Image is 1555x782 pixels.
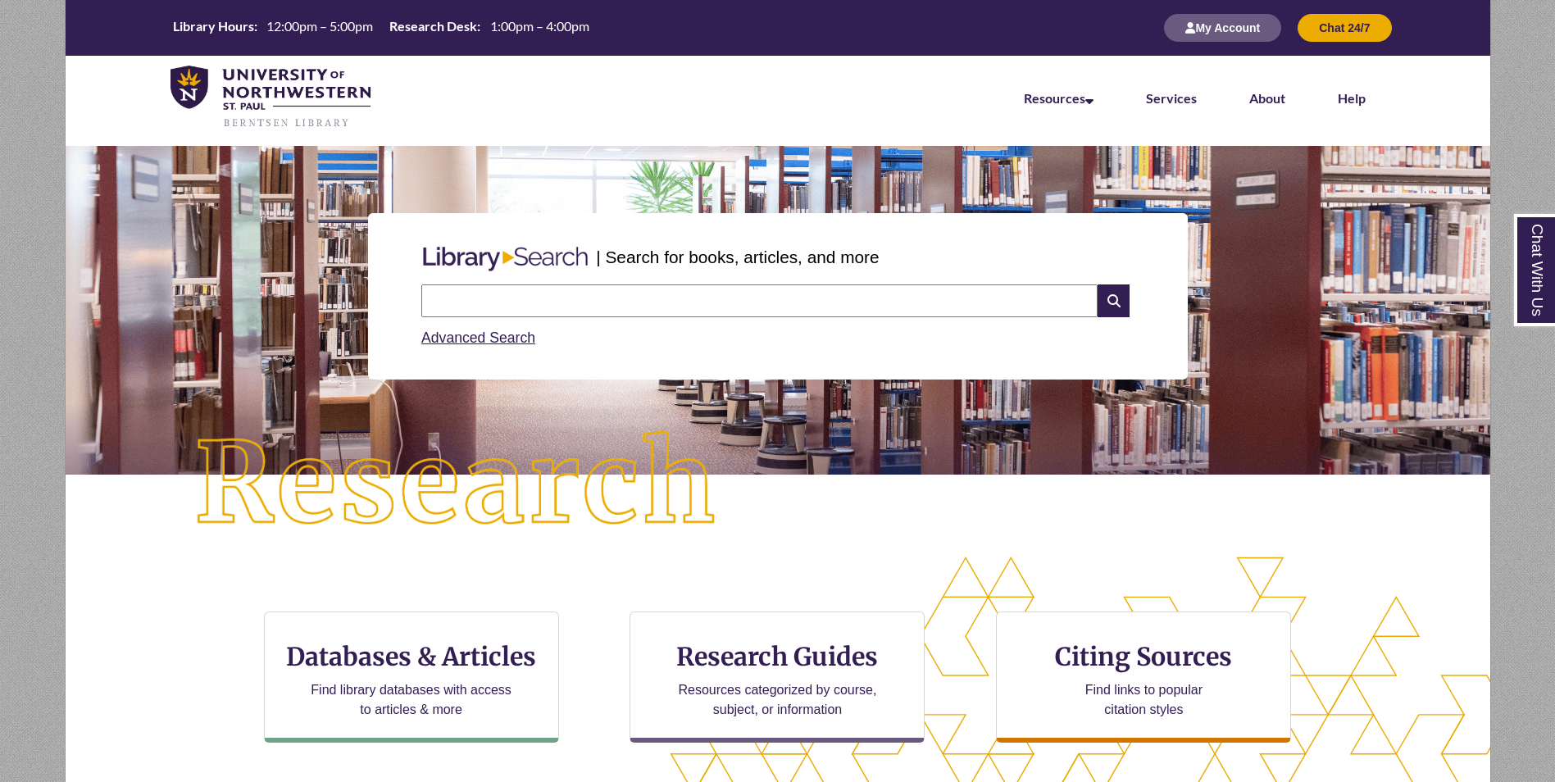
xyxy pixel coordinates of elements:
img: Libary Search [415,240,596,278]
span: 12:00pm – 5:00pm [266,18,373,34]
button: Chat 24/7 [1298,14,1391,42]
span: 1:00pm – 4:00pm [490,18,589,34]
img: Research [136,373,777,596]
a: Databases & Articles Find library databases with access to articles & more [264,612,559,743]
a: Chat 24/7 [1298,20,1391,34]
a: Resources [1024,90,1094,106]
a: Hours Today [166,17,596,39]
p: Find library databases with access to articles & more [304,680,518,720]
p: Resources categorized by course, subject, or information [671,680,884,720]
a: My Account [1164,20,1281,34]
button: My Account [1164,14,1281,42]
img: UNWSP Library Logo [171,66,371,130]
h3: Citing Sources [1044,641,1244,672]
table: Hours Today [166,17,596,38]
a: Research Guides Resources categorized by course, subject, or information [630,612,925,743]
p: | Search for books, articles, and more [596,244,879,270]
th: Research Desk: [383,17,483,35]
th: Library Hours: [166,17,260,35]
p: Find links to popular citation styles [1064,680,1224,720]
a: Help [1338,90,1366,106]
a: Citing Sources Find links to popular citation styles [996,612,1291,743]
h3: Research Guides [643,641,911,672]
a: Advanced Search [421,330,535,346]
i: Search [1098,284,1129,317]
a: Services [1146,90,1197,106]
a: About [1249,90,1285,106]
h3: Databases & Articles [278,641,545,672]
